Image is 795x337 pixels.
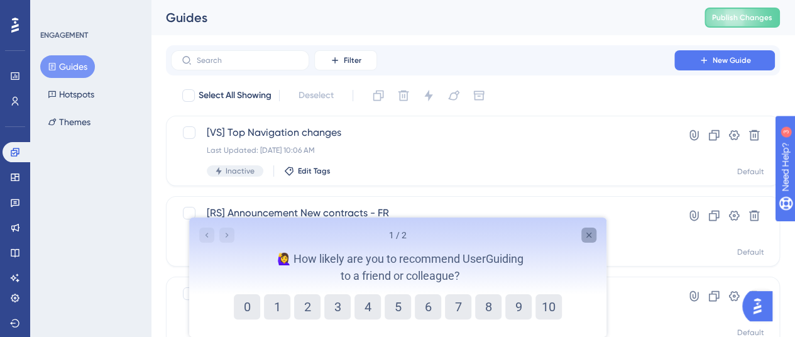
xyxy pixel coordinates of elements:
[674,50,775,70] button: New Guide
[737,167,764,177] div: Default
[40,83,102,106] button: Hotspots
[166,9,673,26] div: Guides
[40,55,95,78] button: Guides
[705,8,780,28] button: Publish Changes
[199,88,271,103] span: Select All Showing
[299,88,334,103] span: Deselect
[712,13,772,23] span: Publish Changes
[742,287,780,325] iframe: UserGuiding AI Assistant Launcher
[197,56,299,65] input: Search
[87,6,91,16] div: 3
[40,111,98,133] button: Themes
[298,166,331,176] span: Edit Tags
[207,145,639,155] div: Last Updated: [DATE] 10:06 AM
[40,30,88,40] div: ENGAGEMENT
[189,218,606,337] iframe: UserGuiding Survey
[207,206,639,221] span: [RS] Announcement New contracts - FR
[226,166,255,176] span: Inactive
[314,50,377,70] button: Filter
[284,166,331,176] button: Edit Tags
[737,247,764,257] div: Default
[30,3,79,18] span: Need Help?
[344,55,361,65] span: Filter
[713,55,751,65] span: New Guide
[207,125,639,140] span: [VS] Top Navigation changes
[287,84,345,107] button: Deselect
